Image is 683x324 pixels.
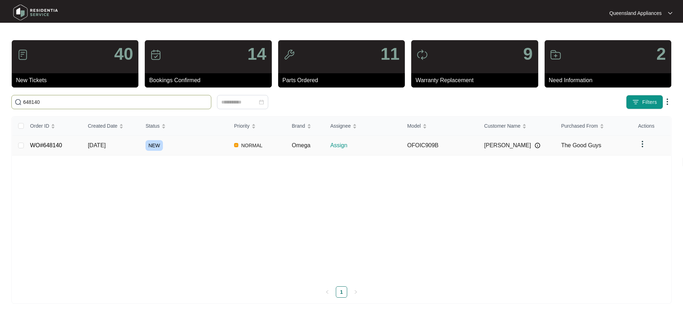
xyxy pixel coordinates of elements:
[292,122,305,130] span: Brand
[140,117,228,136] th: Status
[324,117,401,136] th: Assignee
[561,142,601,148] span: The Good Guys
[25,117,82,136] th: Order ID
[609,10,662,17] p: Queensland Appliances
[402,136,478,155] td: OFOIC909B
[234,122,250,130] span: Priority
[535,143,540,148] img: Info icon
[626,95,663,109] button: filter iconFilters
[330,141,401,150] p: Assign
[415,76,538,85] p: Warranty Replacement
[11,2,60,23] img: residentia service logo
[407,122,421,130] span: Model
[114,46,133,63] p: 40
[402,117,478,136] th: Model
[88,122,117,130] span: Created Date
[238,141,265,150] span: NORMAL
[292,142,310,148] span: Omega
[23,98,208,106] input: Search by Order Id, Assignee Name, Customer Name, Brand and Model
[417,49,428,60] img: icon
[336,286,347,298] li: 1
[228,117,286,136] th: Priority
[549,76,671,85] p: Need Information
[663,97,672,106] img: dropdown arrow
[15,99,22,106] img: search-icon
[17,49,28,60] img: icon
[145,122,160,130] span: Status
[561,122,598,130] span: Purchased From
[284,49,295,60] img: icon
[322,286,333,298] button: left
[523,46,533,63] p: 9
[247,46,266,63] p: 14
[82,117,140,136] th: Created Date
[350,286,361,298] li: Next Page
[282,76,405,85] p: Parts Ordered
[632,99,639,106] img: filter icon
[145,140,163,151] span: NEW
[149,76,271,85] p: Bookings Confirmed
[150,49,162,60] img: icon
[478,117,555,136] th: Customer Name
[550,49,561,60] img: icon
[632,117,671,136] th: Actions
[638,140,647,148] img: dropdown arrow
[354,290,358,294] span: right
[642,99,657,106] span: Filters
[656,46,666,63] p: 2
[350,286,361,298] button: right
[325,290,329,294] span: left
[484,141,531,150] span: [PERSON_NAME]
[668,11,672,15] img: dropdown arrow
[381,46,399,63] p: 11
[30,122,49,130] span: Order ID
[336,287,347,297] a: 1
[484,122,520,130] span: Customer Name
[286,117,324,136] th: Brand
[555,117,632,136] th: Purchased From
[16,76,138,85] p: New Tickets
[330,122,351,130] span: Assignee
[322,286,333,298] li: Previous Page
[88,142,106,148] span: [DATE]
[234,143,238,147] img: Vercel Logo
[30,142,62,148] a: WO#648140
